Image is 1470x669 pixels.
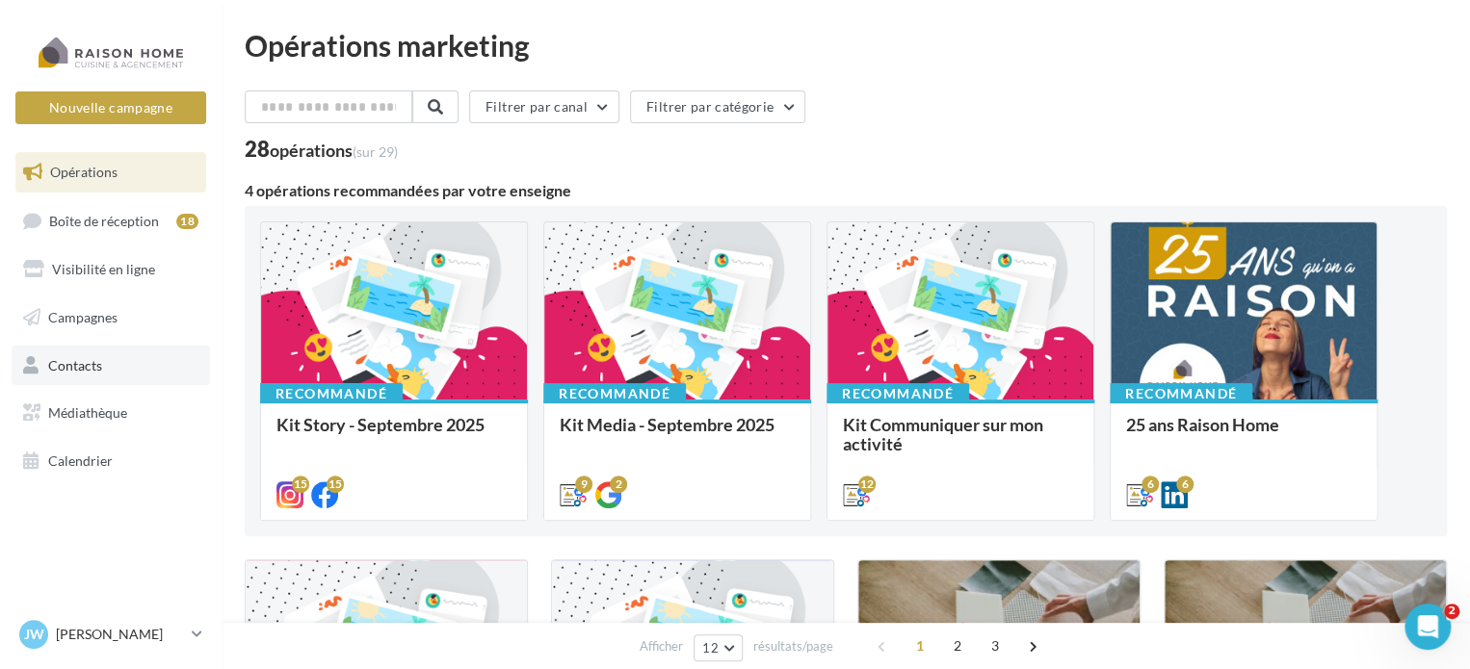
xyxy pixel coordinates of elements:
span: 2 [942,630,973,661]
span: 12 [702,640,719,656]
span: Kit Communiquer sur mon activité [843,414,1043,454]
a: Campagnes [12,297,210,338]
span: Campagnes [48,309,118,325]
button: Filtrer par catégorie [630,90,805,123]
span: 2 [1444,604,1459,619]
div: 2 [610,476,627,493]
span: Médiathèque [48,404,127,421]
a: Boîte de réception18 [12,200,210,242]
span: Visibilité en ligne [52,261,155,277]
div: Recommandé [543,383,686,404]
div: 15 [327,476,344,493]
div: Opérations marketing [245,31,1447,60]
div: Recommandé [1110,383,1252,404]
button: 12 [694,634,743,661]
span: Afficher [640,637,683,656]
span: Boîte de réception [49,212,159,228]
iframe: Intercom live chat [1404,604,1451,650]
span: (sur 29) [353,143,398,160]
span: résultats/page [753,637,833,656]
button: Filtrer par canal [469,90,619,123]
a: Opérations [12,152,210,193]
div: 12 [858,476,876,493]
div: 6 [1142,476,1159,493]
a: JW [PERSON_NAME] [15,616,206,653]
p: [PERSON_NAME] [56,625,184,644]
a: Calendrier [12,441,210,481]
a: Visibilité en ligne [12,249,210,290]
a: Contacts [12,346,210,386]
div: 28 [245,139,398,160]
div: 9 [575,476,592,493]
div: Recommandé [827,383,969,404]
div: 4 opérations recommandées par votre enseigne [245,183,1447,198]
div: 15 [292,476,309,493]
span: Contacts [48,356,102,373]
span: 3 [980,630,1011,661]
div: 6 [1176,476,1194,493]
span: JW [24,625,44,644]
button: Nouvelle campagne [15,91,206,124]
a: Médiathèque [12,393,210,433]
div: 18 [176,214,198,229]
span: 1 [905,630,935,661]
span: Kit Story - Septembre 2025 [276,414,485,435]
span: Calendrier [48,452,113,469]
span: 25 ans Raison Home [1126,414,1279,435]
span: Kit Media - Septembre 2025 [560,414,774,435]
div: opérations [270,142,398,159]
span: Opérations [50,164,118,180]
div: Recommandé [260,383,403,404]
